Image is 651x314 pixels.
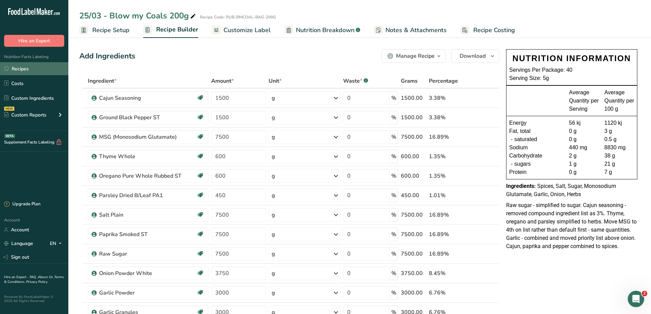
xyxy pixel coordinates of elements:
[272,94,275,102] div: g
[642,291,647,296] span: 2
[605,144,635,152] div: 8830 mg
[401,250,426,258] div: 7500.00
[99,250,185,258] div: Raw Sugar
[4,35,64,47] button: Hire an Expert
[272,191,275,200] div: g
[506,201,637,250] p: Raw sugar - simplified to sugar. Cajun seasoning - removed compound ingredient list as 3%. Thyme,...
[429,250,466,258] div: 16.89%
[569,160,599,168] div: 1 g
[509,135,514,144] div: -
[401,211,426,219] div: 7500.00
[460,23,515,38] a: Recipe Costing
[605,135,635,144] div: 0.5 g
[605,168,635,176] div: 7 g
[605,119,635,127] div: 1120 kj
[374,23,447,38] a: Notes & Attachments
[569,168,599,176] div: 0 g
[99,289,185,297] div: Garlic Powder
[156,25,198,34] span: Recipe Builder
[99,113,185,122] div: Ground Black Pepper ST
[212,23,271,38] a: Customize Label
[605,127,635,135] div: 3 g
[200,14,276,20] div: Recipe Code: RUB-BMCOAL-BAG-200G
[429,172,466,180] div: 1.35%
[4,275,28,279] a: Hire an Expert .
[429,113,466,122] div: 3.38%
[296,26,354,35] span: Nutrition Breakdown
[401,269,426,277] div: 3750.00
[509,66,634,74] div: Servings Per Package: 40
[79,10,197,22] div: 25/03 - Blow my Coals 200g
[506,183,536,189] span: Ingredients:
[514,160,531,168] span: sugars
[272,152,275,161] div: g
[4,134,15,138] div: BETA
[99,172,185,180] div: Oregano Pure Whole Rubbed ST
[401,152,426,161] div: 600.00
[569,127,599,135] div: 0 g
[4,107,14,111] div: NEW
[99,211,185,219] div: Salt Plain
[473,26,515,35] span: Recipe Costing
[605,88,635,113] div: Average Quantity per 100 g
[272,113,275,122] div: g
[4,201,40,208] div: Upgrade Plan
[429,191,466,200] div: 1.01%
[569,119,599,127] div: 56 kj
[429,152,466,161] div: 1.35%
[605,160,635,168] div: 21 g
[272,269,275,277] div: g
[79,51,135,62] div: Add Ingredients
[99,230,185,238] div: Paprika Smoked ST
[605,152,635,160] div: 38 g
[382,49,446,63] button: Manage Recipe
[88,77,117,85] span: Ingredient
[284,23,360,38] a: Nutrition Breakdown
[99,191,185,200] div: Parsley Dried B/Leaf PA1
[4,237,33,249] a: Language
[26,279,48,284] a: Privacy Policy
[429,133,466,141] div: 16.89%
[92,26,130,35] span: Recipe Setup
[509,152,542,160] span: Carbohydrate
[38,275,54,279] a: About Us .
[211,77,234,85] span: Amount
[99,94,185,102] div: Cajun Seasoning
[50,240,64,248] div: EN
[99,133,185,141] div: MSG (Monosodium Glutamate)
[509,160,514,168] div: -
[451,49,499,63] button: Download
[99,269,185,277] div: Onion Powder White
[4,111,46,119] div: Custom Reports
[401,133,426,141] div: 7500.00
[4,295,64,303] div: Powered By FoodLabelMaker © 2025 All Rights Reserved
[429,211,466,219] div: 16.89%
[429,94,466,102] div: 3.38%
[272,289,275,297] div: g
[509,52,634,65] div: NUTRITION INFORMATION
[272,230,275,238] div: g
[401,191,426,200] div: 450.00
[569,144,599,152] div: 440 mg
[429,230,466,238] div: 16.89%
[509,127,530,135] span: Fat, total
[272,211,275,219] div: g
[396,52,435,60] div: Manage Recipe
[272,133,275,141] div: g
[429,77,458,85] span: Percentage
[343,77,368,85] div: Waste
[79,23,130,38] a: Recipe Setup
[569,152,599,160] div: 2 g
[460,52,486,60] span: Download
[509,119,527,127] span: Energy
[506,183,616,197] span: Spices, Salt, Sugar, Monosodium Glutamate, Garlic, Onion, Herbs
[514,135,537,144] span: saturated
[509,74,634,82] div: Serving Size: 5g
[628,291,644,307] iframe: Intercom live chat
[569,135,599,144] div: 0 g
[569,88,599,113] div: Average Quantity per Serving
[401,172,426,180] div: 600.00
[509,144,528,152] span: Sodium
[429,269,466,277] div: 8.45%
[272,172,275,180] div: g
